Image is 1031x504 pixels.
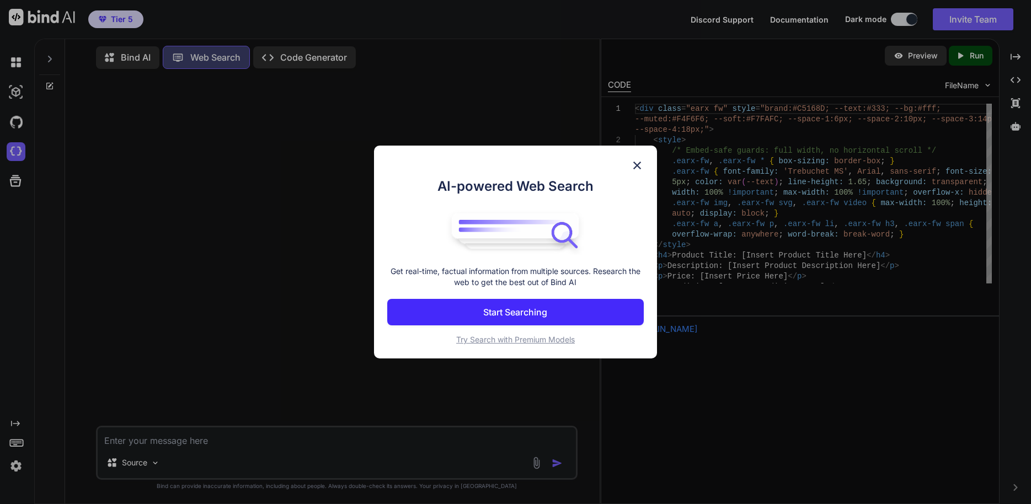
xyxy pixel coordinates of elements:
p: Start Searching [483,305,547,319]
p: Get real-time, factual information from multiple sources. Research the web to get the best out of... [387,266,644,288]
img: close [631,159,644,172]
span: Try Search with Premium Models [456,335,575,344]
h1: AI-powered Web Search [387,176,644,196]
button: Start Searching [387,299,644,325]
img: bind logo [444,207,587,255]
